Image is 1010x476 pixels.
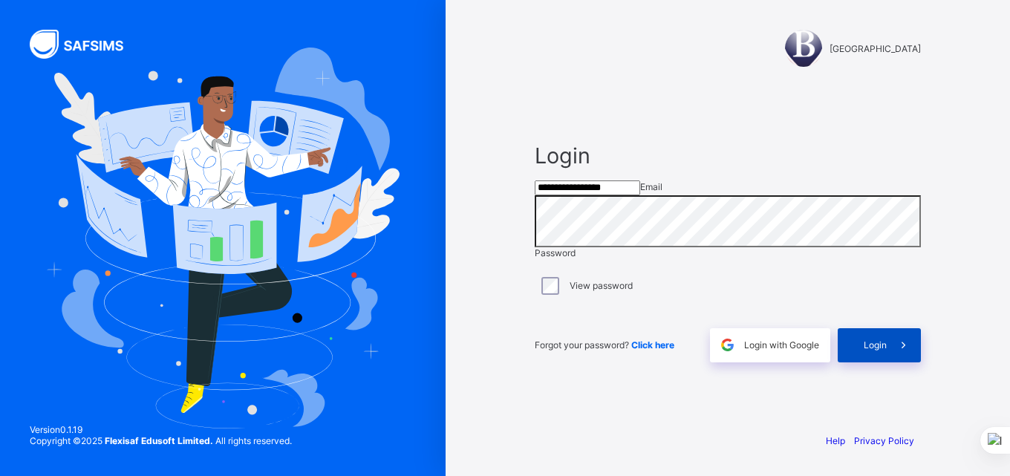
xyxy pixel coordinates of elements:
[30,435,292,446] span: Copyright © 2025 All rights reserved.
[30,30,141,59] img: SAFSIMS Logo
[535,339,674,351] span: Forgot your password?
[826,435,845,446] a: Help
[105,435,213,446] strong: Flexisaf Edusoft Limited.
[535,143,921,169] span: Login
[570,280,633,291] label: View password
[864,339,887,351] span: Login
[631,339,674,351] a: Click here
[830,43,921,54] span: [GEOGRAPHIC_DATA]
[744,339,819,351] span: Login with Google
[46,48,400,428] img: Hero Image
[719,336,736,353] img: google.396cfc9801f0270233282035f929180a.svg
[535,247,576,258] span: Password
[30,424,292,435] span: Version 0.1.19
[640,181,662,192] span: Email
[854,435,914,446] a: Privacy Policy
